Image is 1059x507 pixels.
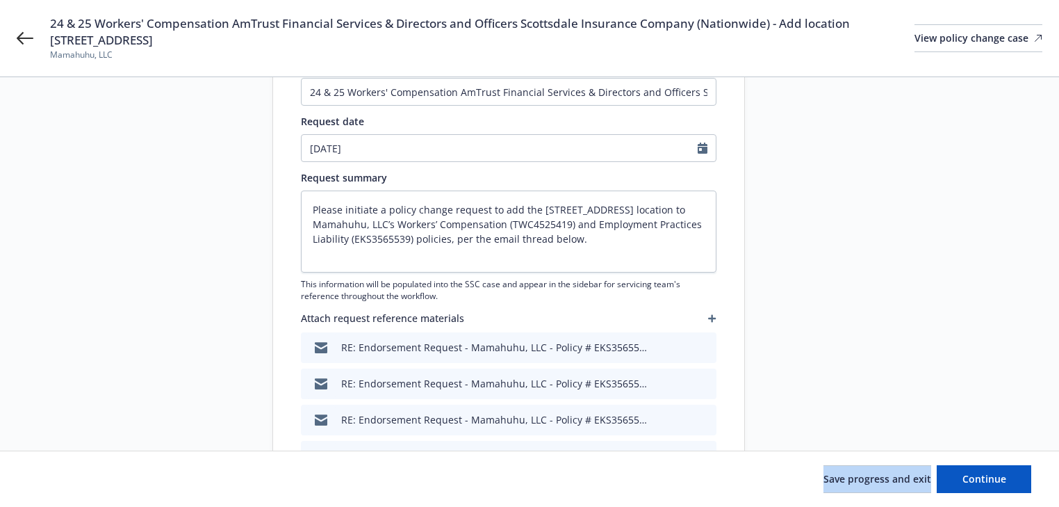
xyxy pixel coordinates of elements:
[700,340,711,355] button: archive file
[301,115,364,128] span: Request date
[301,78,716,106] input: The subject will appear in the summary list view for quick reference.
[654,449,665,463] button: download file
[914,24,1042,52] a: View policy change case
[301,191,716,273] textarea: Please initiate a policy change request to add the [STREET_ADDRESS] location to Mamahuhu, LLC’s W...
[301,278,716,302] span: This information will be populated into the SSC case and appear in the sidebar for servicing team...
[341,412,648,427] div: RE: Endorsement Request - Mamahuhu, LLC - Policy # EKS3565539
[823,472,931,485] span: Save progress and exit
[301,311,464,325] span: Attach request reference materials
[700,376,711,391] button: archive file
[50,15,914,49] span: 24 & 25 Workers' Compensation AmTrust Financial Services & Directors and Officers Scottsdale Insu...
[654,376,665,391] button: download file
[676,412,689,427] button: preview file
[698,143,707,154] svg: Calendar
[700,449,711,463] button: archive file
[937,465,1031,493] button: Continue
[654,340,665,355] button: download file
[341,376,648,391] div: RE: Endorsement Request - Mamahuhu, LLC - Policy # EKS3565539
[676,449,689,463] button: preview file
[676,376,689,391] button: preview file
[654,412,665,427] button: download file
[914,25,1042,51] div: View policy change case
[823,465,931,493] button: Save progress and exit
[302,135,698,161] input: MM/DD/YYYY
[341,340,648,355] div: RE: Endorsement Request - Mamahuhu, LLC - Policy # EKS3565539
[700,412,711,427] button: archive file
[301,171,387,184] span: Request summary
[676,340,689,355] button: preview file
[50,49,914,61] span: Mamahuhu, LLC
[962,472,1006,485] span: Continue
[341,449,633,463] div: Endorsement Request - Mamahuhu, LLC - Policy # EKS3565539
